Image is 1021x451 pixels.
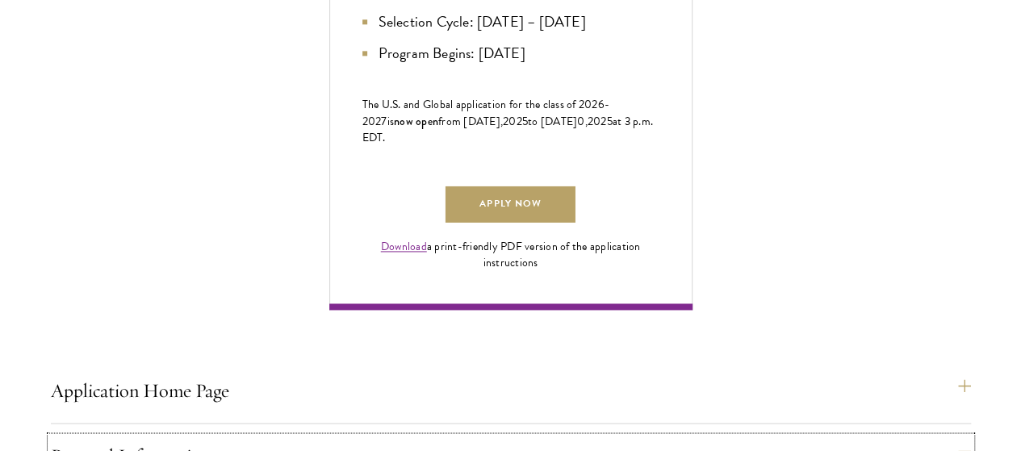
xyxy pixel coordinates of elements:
span: from [DATE], [438,113,503,130]
span: -202 [362,96,610,130]
span: 0 [577,113,584,130]
span: is [387,113,395,130]
span: 202 [588,113,607,130]
span: 7 [381,113,387,130]
span: at 3 p.m. EDT. [362,113,654,146]
li: Selection Cycle: [DATE] – [DATE] [362,10,659,33]
span: The U.S. and Global application for the class of 202 [362,96,598,113]
button: Application Home Page [51,371,971,410]
div: a print-friendly PDF version of the application instructions [362,239,659,271]
li: Program Begins: [DATE] [362,42,659,65]
span: now open [394,113,438,129]
span: 5 [522,113,528,130]
span: 6 [598,96,605,113]
a: Download [381,238,427,255]
span: 5 [607,113,613,130]
a: Apply Now [446,186,575,223]
span: , [585,113,588,130]
span: 202 [503,113,522,130]
span: to [DATE] [528,113,577,130]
